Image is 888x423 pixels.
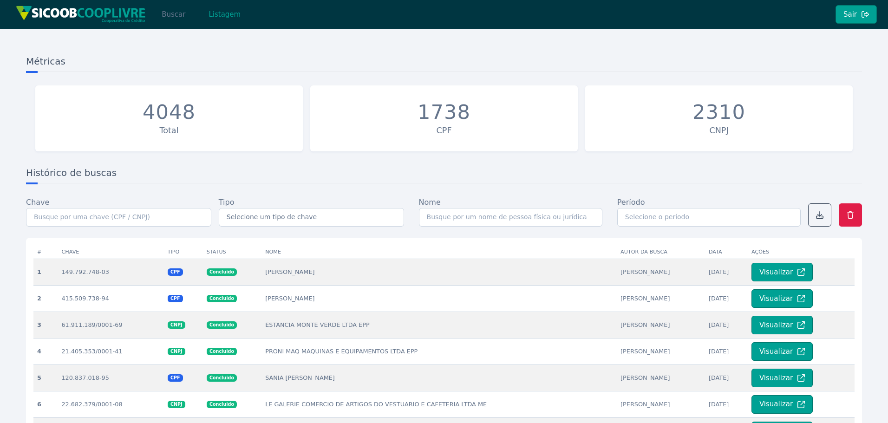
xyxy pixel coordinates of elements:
td: [PERSON_NAME] [617,285,705,312]
span: CNPJ [168,348,185,355]
label: Período [617,197,645,208]
th: Status [203,245,261,259]
td: [PERSON_NAME] [261,285,617,312]
span: Concluido [207,295,237,302]
td: [DATE] [705,338,748,364]
th: Nome [261,245,617,259]
td: [DATE] [705,391,748,417]
td: PRONI MAQ MAQUINAS E EQUIPAMENTOS LTDA EPP [261,338,617,364]
td: ESTANCIA MONTE VERDE LTDA EPP [261,312,617,338]
h3: Histórico de buscas [26,166,862,183]
th: 5 [33,364,58,391]
th: Tipo [164,245,203,259]
td: [PERSON_NAME] [617,338,705,364]
div: 1738 [418,100,470,124]
td: [DATE] [705,364,748,391]
button: Buscar [154,5,193,24]
th: 6 [33,391,58,417]
th: Data [705,245,748,259]
input: Busque por uma chave (CPF / CNPJ) [26,208,211,227]
div: Total [40,124,298,137]
td: [DATE] [705,259,748,285]
span: Concluido [207,348,237,355]
div: 2310 [692,100,745,124]
button: Visualizar [751,395,813,414]
th: Ações [748,245,855,259]
th: Chave [58,245,163,259]
td: [PERSON_NAME] [617,364,705,391]
div: CNPJ [590,124,848,137]
td: SANIA [PERSON_NAME] [261,364,617,391]
button: Visualizar [751,316,813,334]
input: Busque por um nome de pessoa física ou jurídica [419,208,602,227]
button: Sair [836,5,877,24]
th: 1 [33,259,58,285]
span: CPF [168,295,183,302]
td: [DATE] [705,285,748,312]
span: CPF [168,374,183,382]
td: 120.837.018-95 [58,364,163,391]
th: Autor da busca [617,245,705,259]
td: 22.682.379/0001-08 [58,391,163,417]
span: Concluido [207,268,237,276]
span: Concluido [207,374,237,382]
button: Visualizar [751,342,813,361]
td: 415.509.738-94 [58,285,163,312]
div: CPF [315,124,573,137]
td: [DATE] [705,312,748,338]
span: Concluido [207,401,237,408]
label: Tipo [219,197,235,208]
th: 2 [33,285,58,312]
span: CPF [168,268,183,276]
td: [PERSON_NAME] [617,259,705,285]
th: 3 [33,312,58,338]
td: LE GALERIE COMERCIO DE ARTIGOS DO VESTUARIO E CAFETERIA LTDA ME [261,391,617,417]
div: 4048 [143,100,196,124]
td: 61.911.189/0001-69 [58,312,163,338]
button: Listagem [201,5,248,24]
label: Nome [419,197,441,208]
span: Concluido [207,321,237,329]
td: [PERSON_NAME] [617,391,705,417]
th: 4 [33,338,58,364]
input: Selecione o período [617,208,801,227]
td: 21.405.353/0001-41 [58,338,163,364]
span: CNPJ [168,401,185,408]
button: Visualizar [751,369,813,387]
td: [PERSON_NAME] [617,312,705,338]
button: Visualizar [751,289,813,308]
h3: Métricas [26,55,862,72]
td: [PERSON_NAME] [261,259,617,285]
img: img/sicoob_cooplivre.png [16,6,146,23]
th: # [33,245,58,259]
span: CNPJ [168,321,185,329]
td: 149.792.748-03 [58,259,163,285]
button: Visualizar [751,263,813,281]
label: Chave [26,197,49,208]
